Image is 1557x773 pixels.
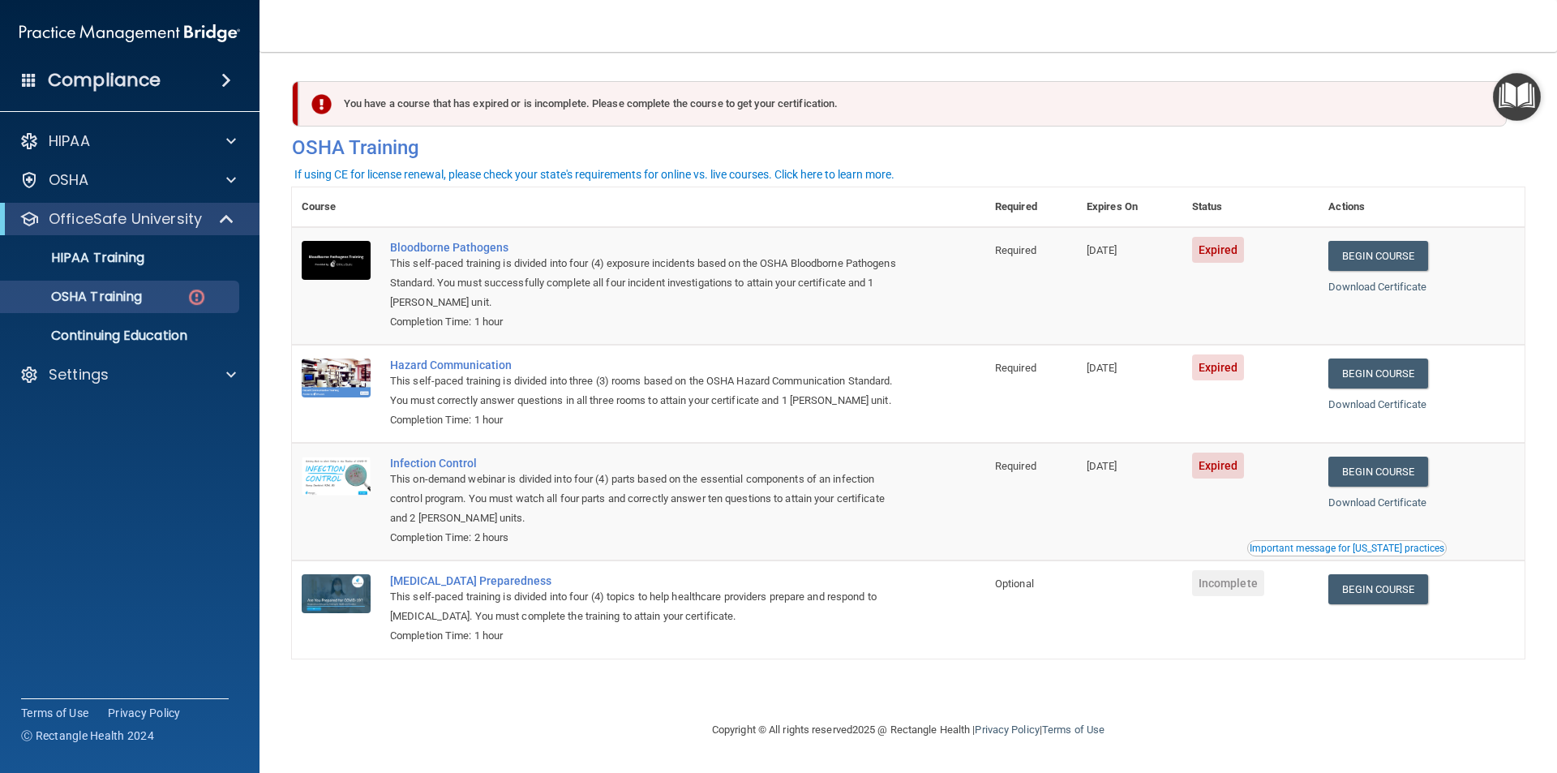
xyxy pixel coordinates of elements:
[49,131,90,151] p: HIPAA
[390,371,904,410] div: This self-paced training is divided into three (3) rooms based on the OSHA Hazard Communication S...
[21,728,154,744] span: Ⓒ Rectangle Health 2024
[1192,570,1264,596] span: Incomplete
[390,587,904,626] div: This self-paced training is divided into four (4) topics to help healthcare providers prepare and...
[1087,244,1117,256] span: [DATE]
[49,170,89,190] p: OSHA
[1087,460,1117,472] span: [DATE]
[1182,187,1319,227] th: Status
[1328,496,1426,509] a: Download Certificate
[390,359,904,371] a: Hazard Communication
[19,365,236,384] a: Settings
[1247,540,1447,556] button: Read this if you are a dental practitioner in the state of CA
[49,209,202,229] p: OfficeSafe University
[390,457,904,470] a: Infection Control
[1077,187,1182,227] th: Expires On
[1328,398,1426,410] a: Download Certificate
[19,131,236,151] a: HIPAA
[1328,457,1427,487] a: Begin Course
[108,705,181,721] a: Privacy Policy
[995,460,1036,472] span: Required
[292,166,897,183] button: If using CE for license renewal, please check your state's requirements for online vs. live cours...
[390,312,904,332] div: Completion Time: 1 hour
[292,136,1525,159] h4: OSHA Training
[292,187,380,227] th: Course
[390,528,904,548] div: Completion Time: 2 hours
[390,241,904,254] a: Bloodborne Pathogens
[21,705,88,721] a: Terms of Use
[1328,574,1427,604] a: Begin Course
[311,94,332,114] img: exclamation-circle-solid-danger.72ef9ffc.png
[19,209,235,229] a: OfficeSafe University
[48,69,161,92] h4: Compliance
[1042,724,1104,736] a: Terms of Use
[390,410,904,430] div: Completion Time: 1 hour
[995,362,1036,374] span: Required
[995,244,1036,256] span: Required
[612,704,1204,756] div: Copyright © All rights reserved 2025 @ Rectangle Health | |
[11,250,144,266] p: HIPAA Training
[11,328,232,344] p: Continuing Education
[1319,187,1525,227] th: Actions
[390,470,904,528] div: This on-demand webinar is divided into four (4) parts based on the essential components of an inf...
[1328,281,1426,293] a: Download Certificate
[390,574,904,587] a: [MEDICAL_DATA] Preparedness
[11,289,142,305] p: OSHA Training
[995,578,1034,590] span: Optional
[19,170,236,190] a: OSHA
[390,254,904,312] div: This self-paced training is divided into four (4) exposure incidents based on the OSHA Bloodborne...
[975,724,1039,736] a: Privacy Policy
[294,169,894,180] div: If using CE for license renewal, please check your state's requirements for online vs. live cours...
[298,81,1507,127] div: You have a course that has expired or is incomplete. Please complete the course to get your certi...
[1087,362,1117,374] span: [DATE]
[1328,359,1427,389] a: Begin Course
[1192,354,1245,380] span: Expired
[1192,237,1245,263] span: Expired
[1328,241,1427,271] a: Begin Course
[390,626,904,646] div: Completion Time: 1 hour
[1192,453,1245,479] span: Expired
[985,187,1077,227] th: Required
[1493,73,1541,121] button: Open Resource Center
[187,287,207,307] img: danger-circle.6113f641.png
[49,365,109,384] p: Settings
[1250,543,1444,553] div: Important message for [US_STATE] practices
[19,17,240,49] img: PMB logo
